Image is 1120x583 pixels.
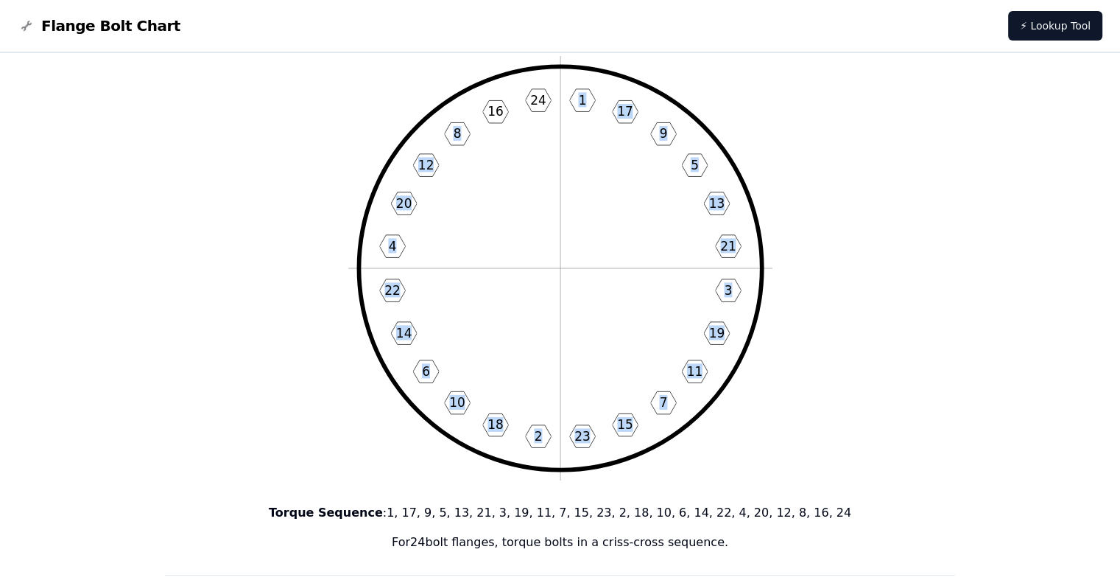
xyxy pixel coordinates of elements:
[395,326,412,341] text: 14
[534,429,542,444] text: 2
[165,504,956,522] p: : 1, 17, 9, 5, 13, 21, 3, 19, 11, 7, 15, 23, 2, 18, 10, 6, 14, 22, 4, 20, 12, 8, 16, 24
[395,196,412,211] text: 20
[659,395,667,410] text: 7
[720,239,736,254] text: 21
[449,395,465,410] text: 10
[41,15,180,36] span: Flange Bolt Chart
[659,126,667,141] text: 9
[18,17,35,35] img: Flange Bolt Chart Logo
[422,364,430,379] text: 6
[574,429,591,444] text: 23
[487,417,504,432] text: 18
[686,364,702,379] text: 11
[165,534,956,551] p: For 24 bolt flanges, torque bolts in a criss-cross sequence.
[453,126,461,141] text: 8
[418,158,434,172] text: 12
[691,158,699,172] text: 5
[18,15,180,36] a: Flange Bolt Chart LogoFlange Bolt Chart
[724,283,732,298] text: 3
[617,104,633,119] text: 17
[530,93,546,108] text: 24
[384,283,401,298] text: 22
[617,417,633,432] text: 15
[487,104,504,119] text: 16
[578,93,586,108] text: 1
[388,239,396,254] text: 4
[708,196,725,211] text: 13
[1008,11,1102,41] a: ⚡ Lookup Tool
[708,326,725,341] text: 19
[269,506,383,520] b: Torque Sequence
